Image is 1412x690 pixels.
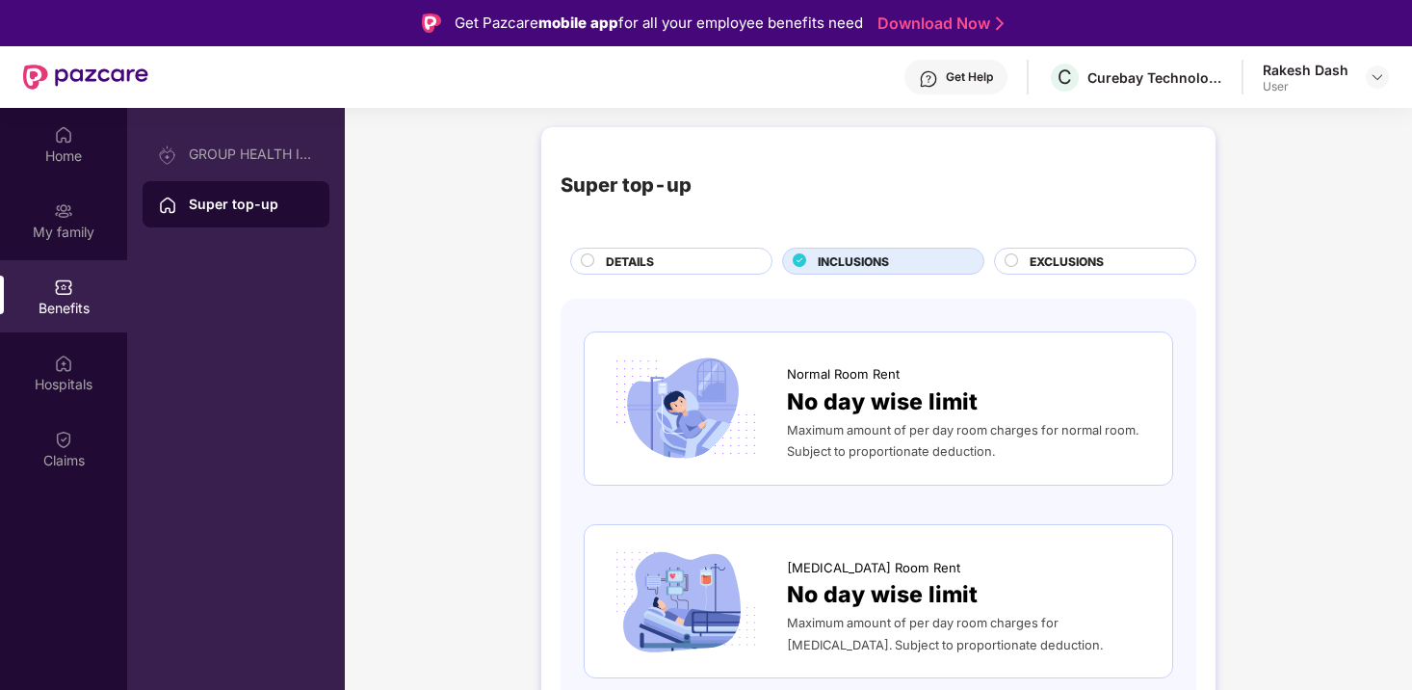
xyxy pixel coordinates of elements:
[23,65,148,90] img: New Pazcare Logo
[158,196,177,215] img: svg+xml;base64,PHN2ZyBpZD0iSG9tZSIgeG1sbnM9Imh0dHA6Ly93d3cudzMub3JnLzIwMDAvc3ZnIiB3aWR0aD0iMjAiIG...
[455,12,863,35] div: Get Pazcare for all your employee benefits need
[946,69,993,85] div: Get Help
[54,354,73,373] img: svg+xml;base64,PHN2ZyBpZD0iSG9zcGl0YWxzIiB4bWxucz0iaHR0cDovL3d3dy53My5vcmcvMjAwMC9zdmciIHdpZHRoPS...
[1058,66,1072,89] span: C
[787,423,1138,459] span: Maximum amount of per day room charges for normal room. Subject to proportionate deduction.
[996,13,1004,34] img: Stroke
[1370,69,1385,85] img: svg+xml;base64,PHN2ZyBpZD0iRHJvcGRvd24tMzJ4MzIiIHhtbG5zPSJodHRwOi8vd3d3LnczLm9yZy8yMDAwL3N2ZyIgd2...
[787,558,960,578] span: [MEDICAL_DATA] Room Rent
[1030,252,1104,271] span: EXCLUSIONS
[561,170,692,200] div: Super top-up
[787,577,978,612] span: No day wise limit
[54,125,73,145] img: svg+xml;base64,PHN2ZyBpZD0iSG9tZSIgeG1sbnM9Imh0dHA6Ly93d3cudzMub3JnLzIwMDAvc3ZnIiB3aWR0aD0iMjAiIG...
[787,616,1103,651] span: Maximum amount of per day room charges for [MEDICAL_DATA]. Subject to proportionate deduction.
[877,13,998,34] a: Download Now
[1087,68,1222,87] div: Curebay Technologies pvt ltd
[604,352,768,465] img: icon
[422,13,441,33] img: Logo
[1263,61,1348,79] div: Rakesh Dash
[606,252,654,271] span: DETAILS
[158,146,177,165] img: svg+xml;base64,PHN2ZyB3aWR0aD0iMjAiIGhlaWdodD0iMjAiIHZpZXdCb3g9IjAgMCAyMCAyMCIgZmlsbD0ibm9uZSIgeG...
[54,430,73,449] img: svg+xml;base64,PHN2ZyBpZD0iQ2xhaW0iIHhtbG5zPSJodHRwOi8vd3d3LnczLm9yZy8yMDAwL3N2ZyIgd2lkdGg9IjIwIi...
[604,544,768,658] img: icon
[538,13,618,32] strong: mobile app
[787,364,900,385] span: Normal Room Rent
[818,252,889,271] span: INCLUSIONS
[787,385,978,419] span: No day wise limit
[54,201,73,221] img: svg+xml;base64,PHN2ZyB3aWR0aD0iMjAiIGhlaWdodD0iMjAiIHZpZXdCb3g9IjAgMCAyMCAyMCIgZmlsbD0ibm9uZSIgeG...
[189,146,314,162] div: GROUP HEALTH INSURANCE
[54,278,73,297] img: svg+xml;base64,PHN2ZyBpZD0iQmVuZWZpdHMiIHhtbG5zPSJodHRwOi8vd3d3LnczLm9yZy8yMDAwL3N2ZyIgd2lkdGg9Ij...
[919,69,938,89] img: svg+xml;base64,PHN2ZyBpZD0iSGVscC0zMngzMiIgeG1sbnM9Imh0dHA6Ly93d3cudzMub3JnLzIwMDAvc3ZnIiB3aWR0aD...
[189,195,314,214] div: Super top-up
[1263,79,1348,94] div: User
